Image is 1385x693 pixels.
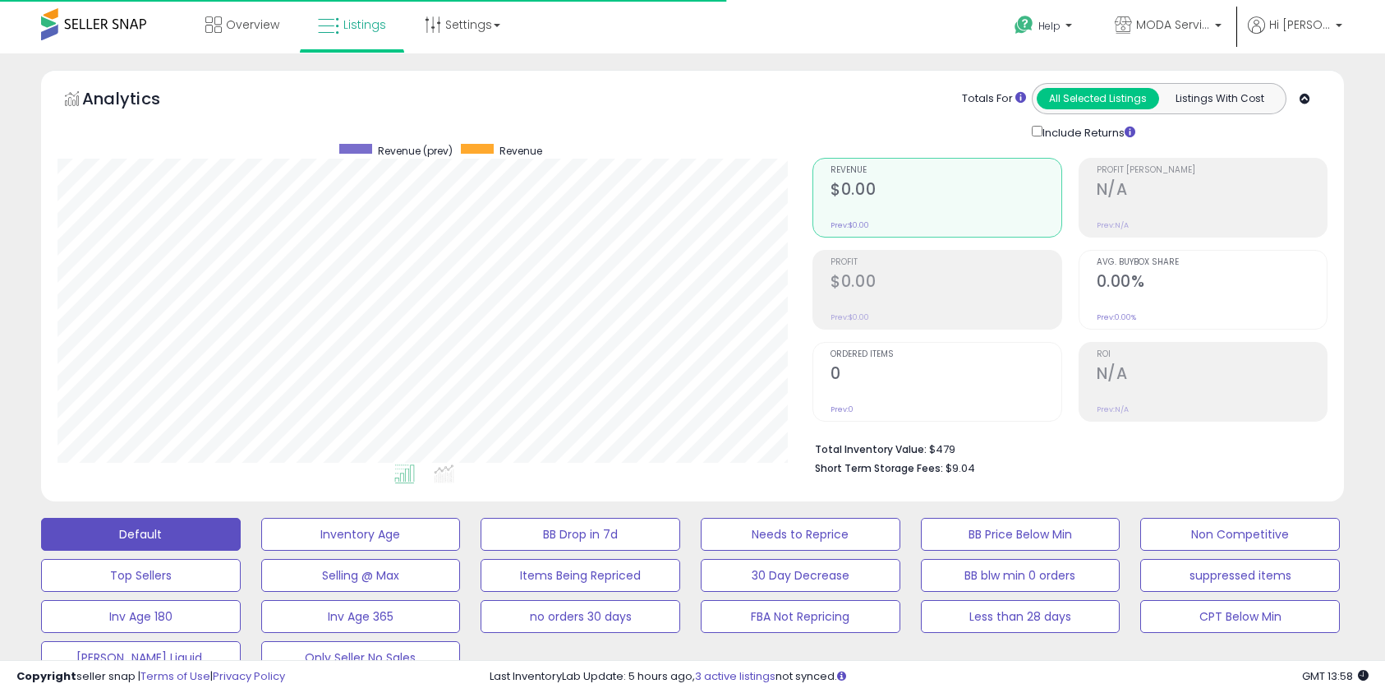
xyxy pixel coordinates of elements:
span: Ordered Items [831,350,1061,359]
span: Profit [831,258,1061,267]
small: Prev: $0.00 [831,220,869,230]
li: $479 [815,438,1315,458]
button: 30 Day Decrease [701,559,900,592]
span: Revenue [499,144,542,158]
small: Prev: 0 [831,404,854,414]
b: Total Inventory Value: [815,442,927,456]
h2: N/A [1097,364,1327,386]
span: Hi [PERSON_NAME] [1269,16,1331,33]
span: $9.04 [946,460,975,476]
small: Prev: N/A [1097,220,1129,230]
button: Only Seller No Sales [261,641,461,674]
span: Listings [343,16,386,33]
strong: Copyright [16,668,76,684]
small: Prev: 0.00% [1097,312,1136,322]
button: CPT Below Min [1140,600,1340,633]
button: Non Competitive [1140,518,1340,551]
span: Revenue [831,166,1061,175]
h5: Analytics [82,87,192,114]
button: FBA Not Repricing [701,600,900,633]
button: BB Price Below Min [921,518,1120,551]
button: [PERSON_NAME] Liquid. [41,641,241,674]
a: Privacy Policy [213,668,285,684]
button: All Selected Listings [1037,88,1159,109]
a: Terms of Use [140,668,210,684]
h2: $0.00 [831,180,1061,202]
h2: N/A [1097,180,1327,202]
span: Help [1038,19,1061,33]
button: BB Drop in 7d [481,518,680,551]
span: MODA Services Inc [1136,16,1210,33]
span: Overview [226,16,279,33]
i: Get Help [1014,15,1034,35]
button: Inv Age 180 [41,600,241,633]
button: Items Being Repriced [481,559,680,592]
h2: 0.00% [1097,272,1327,294]
button: Inv Age 365 [261,600,461,633]
a: 3 active listings [695,668,775,684]
span: ROI [1097,350,1327,359]
div: Last InventoryLab Update: 5 hours ago, not synced. [490,669,1369,685]
button: Inventory Age [261,518,461,551]
button: no orders 30 days [481,600,680,633]
span: Avg. Buybox Share [1097,258,1327,267]
button: Less than 28 days [921,600,1120,633]
div: seller snap | | [16,669,285,685]
button: Selling @ Max [261,559,461,592]
small: Prev: $0.00 [831,312,869,322]
button: BB blw min 0 orders [921,559,1120,592]
span: Profit [PERSON_NAME] [1097,166,1327,175]
span: 2025-08-13 13:58 GMT [1302,668,1369,684]
a: Help [1001,2,1088,53]
button: suppressed items [1140,559,1340,592]
div: Include Returns [1019,122,1155,141]
button: Default [41,518,241,551]
button: Top Sellers [41,559,241,592]
h2: 0 [831,364,1061,386]
div: Totals For [962,91,1026,107]
button: Listings With Cost [1158,88,1281,109]
h2: $0.00 [831,272,1061,294]
small: Prev: N/A [1097,404,1129,414]
button: Needs to Reprice [701,518,900,551]
b: Short Term Storage Fees: [815,461,943,475]
span: Revenue (prev) [378,144,453,158]
a: Hi [PERSON_NAME] [1248,16,1342,53]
